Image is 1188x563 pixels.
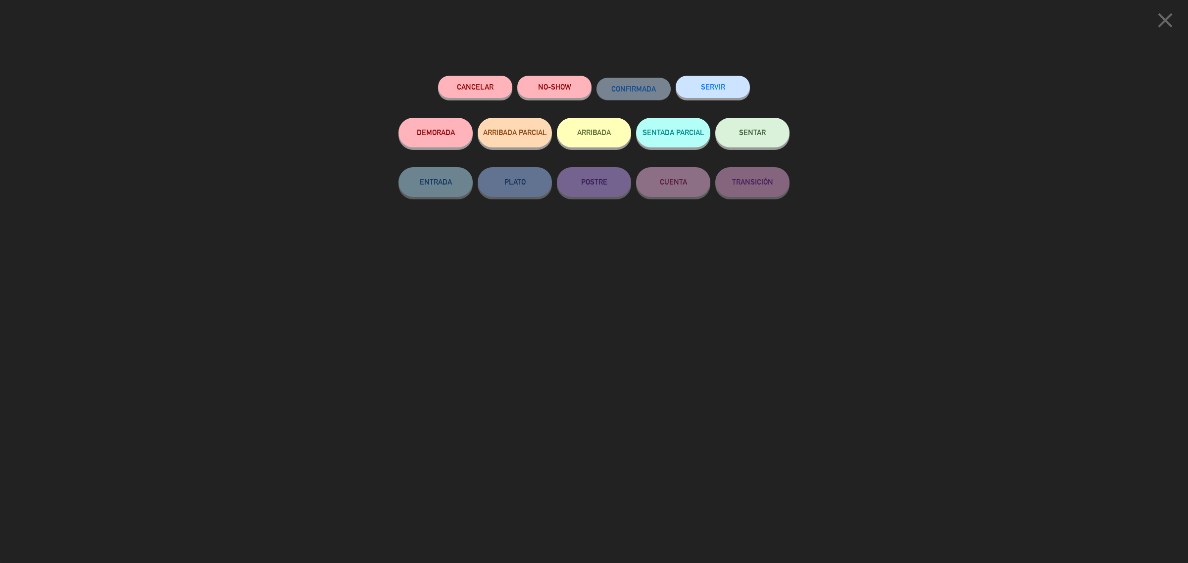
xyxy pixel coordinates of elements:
[611,85,656,93] span: CONFIRMADA
[478,118,552,147] button: ARRIBADA PARCIAL
[398,167,473,197] button: ENTRADA
[478,167,552,197] button: PLATO
[483,128,547,137] span: ARRIBADA PARCIAL
[1150,7,1181,37] button: close
[636,118,710,147] button: SENTADA PARCIAL
[438,76,512,98] button: Cancelar
[676,76,750,98] button: SERVIR
[596,78,671,100] button: CONFIRMADA
[557,167,631,197] button: POSTRE
[517,76,592,98] button: NO-SHOW
[398,118,473,147] button: DEMORADA
[636,167,710,197] button: CUENTA
[715,118,790,147] button: SENTAR
[1153,8,1178,33] i: close
[557,118,631,147] button: ARRIBADA
[739,128,766,137] span: SENTAR
[715,167,790,197] button: TRANSICIÓN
